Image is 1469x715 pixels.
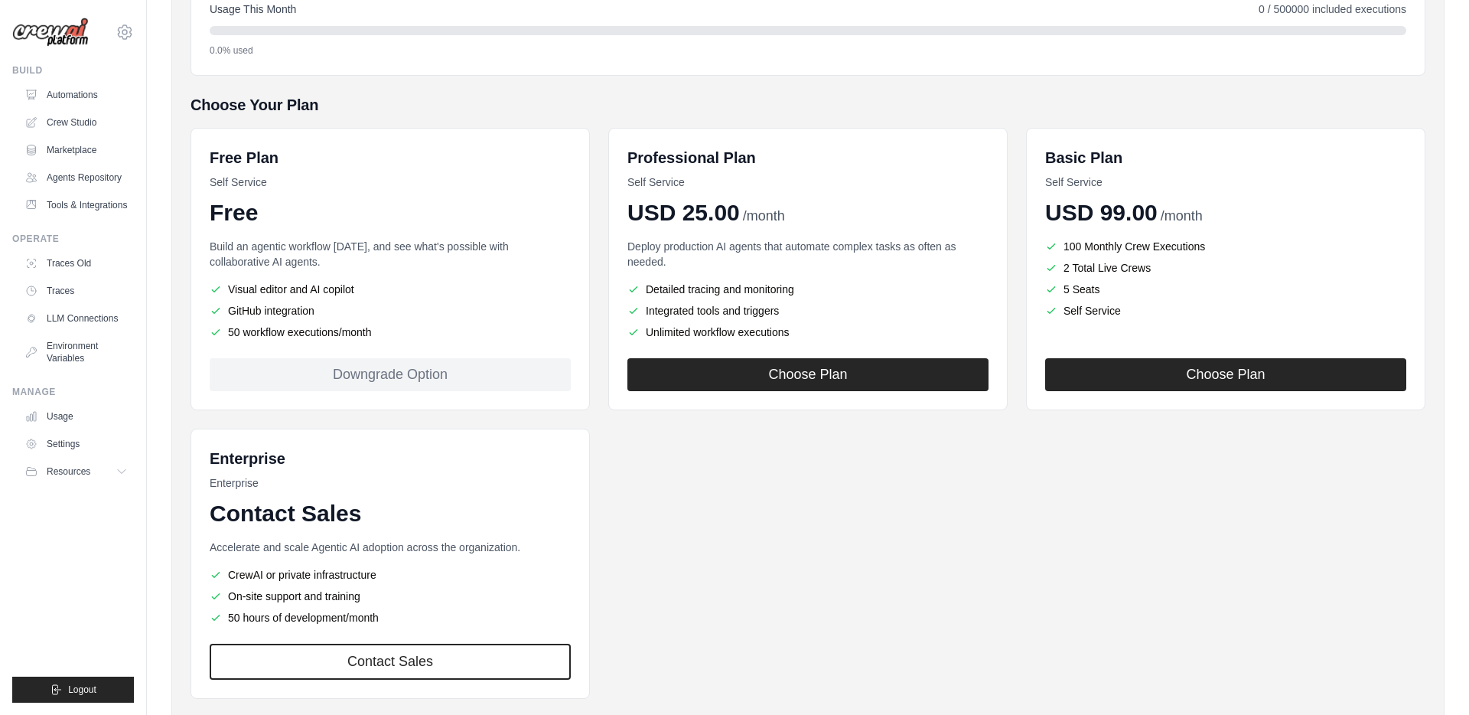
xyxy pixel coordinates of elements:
a: LLM Connections [18,306,134,331]
a: Traces Old [18,251,134,276]
p: Accelerate and scale Agentic AI adoption across the organization. [210,540,571,555]
p: Self Service [210,175,571,190]
h6: Professional Plan [627,147,756,168]
button: Choose Plan [1045,358,1406,391]
h6: Basic Plan [1045,147,1122,168]
p: Build an agentic workflow [DATE], and see what's possible with collaborative AI agents. [210,239,571,269]
h6: Enterprise [210,448,571,469]
p: Self Service [1045,175,1406,190]
p: Deploy production AI agents that automate complex tasks as often as needed. [627,239,989,269]
div: Contact Sales [210,500,571,527]
li: 50 hours of development/month [210,610,571,625]
iframe: Chat Widget [1392,642,1469,715]
a: Crew Studio [18,110,134,135]
p: Self Service [627,175,989,190]
li: 100 Monthly Crew Executions [1045,239,1406,254]
a: Tools & Integrations [18,193,134,217]
span: 0 / 500000 included executions [1259,2,1406,17]
a: Usage [18,404,134,429]
li: Visual editor and AI copilot [210,282,571,297]
a: Traces [18,279,134,303]
a: Settings [18,432,134,456]
a: Agents Repository [18,165,134,190]
li: 50 workflow executions/month [210,325,571,340]
h6: Free Plan [210,147,278,168]
li: Unlimited workflow executions [627,325,989,340]
p: Enterprise [210,475,571,491]
li: GitHub integration [210,303,571,318]
span: USD 25.00 [627,199,740,227]
h5: Choose Your Plan [191,94,1425,116]
li: 5 Seats [1045,282,1406,297]
li: 2 Total Live Crews [1045,260,1406,276]
div: Downgrade Option [210,358,571,391]
span: 0.0% used [210,44,253,57]
li: Integrated tools and triggers [627,303,989,318]
div: Operate [12,233,134,245]
span: Resources [47,465,90,478]
li: On-site support and training [210,589,571,604]
div: Manage [12,386,134,398]
li: CrewAI or private infrastructure [210,567,571,583]
span: USD 99.00 [1045,199,1158,227]
button: Choose Plan [627,358,989,391]
span: Logout [68,684,96,696]
a: Contact Sales [210,644,571,680]
span: /month [743,206,785,227]
div: Free [210,199,571,227]
span: /month [1161,206,1203,227]
div: Build [12,64,134,77]
button: Resources [18,459,134,484]
a: Automations [18,83,134,107]
li: Self Service [1045,303,1406,318]
img: Logo [12,18,89,47]
li: Detailed tracing and monitoring [627,282,989,297]
a: Marketplace [18,138,134,162]
span: Usage This Month [210,2,296,17]
button: Logout [12,677,134,703]
a: Environment Variables [18,334,134,371]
